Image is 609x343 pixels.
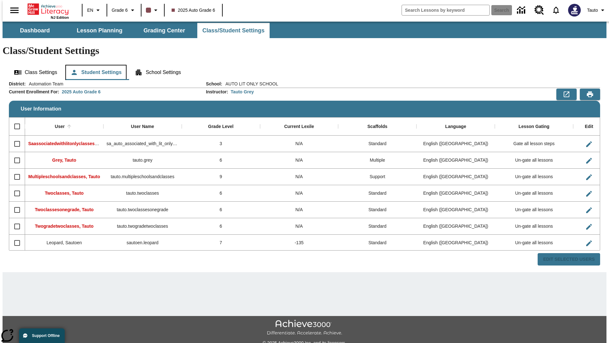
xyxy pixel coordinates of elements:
div: tauto.multipleschoolsandclasses [103,169,182,185]
div: Un-gate all lessons [495,152,573,169]
button: Grade: Grade 6, Select a grade [109,4,139,16]
div: Un-gate all lessons [495,202,573,218]
button: Student Settings [65,65,127,80]
span: Dashboard [20,27,50,34]
div: tauto.twoclassesonegrade [103,202,182,218]
button: School Settings [130,65,186,80]
div: Scaffolds [367,124,387,130]
div: 6 [182,152,260,169]
span: Support Offline [32,333,60,338]
div: N/A [260,202,338,218]
div: Un-gate all lessons [495,218,573,235]
div: English (US) [416,218,495,235]
div: Grade Level [208,124,233,130]
h2: Instructor : [206,89,228,95]
button: Edit User [583,204,595,217]
span: Leopard, Sautoen [47,240,82,245]
button: Select a new avatar [564,2,585,18]
span: Tauto [587,7,598,14]
span: Class/Student Settings [202,27,265,34]
a: Notifications [548,2,564,18]
span: Twoclassesonegrade, Tauto [35,207,94,212]
button: Dashboard [3,23,67,38]
div: N/A [260,218,338,235]
div: Standard [338,202,416,218]
span: Grey, Tauto [52,158,76,163]
span: Automation Team [26,81,63,87]
div: Home [28,2,69,19]
div: Lesson Gating [519,124,549,130]
h2: School : [206,81,222,87]
div: English (US) [416,202,495,218]
div: 9 [182,169,260,185]
div: 2025 Auto Grade 6 [62,89,101,95]
div: Gate all lesson steps [495,136,573,152]
button: Edit User [583,171,595,184]
a: Resource Center, Will open in new tab [531,2,548,19]
button: Edit User [583,154,595,167]
div: Support [338,169,416,185]
span: EN [87,7,93,14]
span: Lesson Planning [77,27,122,34]
div: English (US) [416,136,495,152]
button: Support Offline [19,328,65,343]
div: Language [445,124,466,130]
span: Grading Center [143,27,185,34]
div: Tauto Grey [231,89,254,95]
div: Edit [585,124,593,130]
a: Data Center [513,2,531,19]
span: User Information [21,106,61,112]
div: N/A [260,185,338,202]
span: NJ Edition [51,16,69,19]
div: English (US) [416,152,495,169]
div: tauto.twoclasses [103,185,182,202]
div: Current Lexile [284,124,314,130]
img: Avatar [568,4,581,17]
span: 2025 Auto Grade 6 [172,7,215,14]
div: SubNavbar [3,22,606,38]
div: sa_auto_associated_with_lit_only_classes [103,136,182,152]
div: sautoen.leopard [103,235,182,251]
div: English (US) [416,235,495,251]
div: 6 [182,202,260,218]
input: search field [402,5,489,15]
div: Un-gate all lessons [495,169,573,185]
button: Open side menu [5,1,24,20]
span: AUTO LIT ONLY SCHOOL [222,81,278,87]
span: Saassociatedwithlitonlyclasses, Saassociatedwithlitonlyclasses [28,141,163,146]
div: tauto.twogradetwoclasses [103,218,182,235]
div: User Information [9,81,600,266]
div: SubNavbar [3,23,270,38]
div: 3 [182,136,260,152]
div: 6 [182,218,260,235]
div: Standard [338,218,416,235]
h2: District : [9,81,26,87]
div: -135 [260,235,338,251]
div: N/A [260,169,338,185]
div: Standard [338,235,416,251]
h2: Current Enrollment For : [9,89,59,95]
button: Print Preview [580,89,600,100]
div: User [55,124,65,130]
h1: Class/Student Settings [3,45,606,57]
div: Standard [338,136,416,152]
div: Standard [338,185,416,202]
div: 6 [182,185,260,202]
button: Language: EN, Select a language [84,4,105,16]
div: English (US) [416,185,495,202]
button: Class color is dark brown. Change class color [143,4,162,16]
a: Home [28,3,69,16]
div: User Name [131,124,154,130]
button: Edit User [583,187,595,200]
img: Achieve3000 Differentiate Accelerate Achieve [267,320,342,336]
span: Multipleschoolsandclasses, Tauto [28,174,100,179]
span: Grade 6 [112,7,128,14]
div: Un-gate all lessons [495,185,573,202]
div: Un-gate all lessons [495,235,573,251]
button: Export to CSV [556,89,577,100]
div: N/A [260,152,338,169]
span: Twoclasses, Tauto [45,191,83,196]
div: English (US) [416,169,495,185]
button: Edit User [583,220,595,233]
span: Twogradetwoclasses, Tauto [35,224,94,229]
